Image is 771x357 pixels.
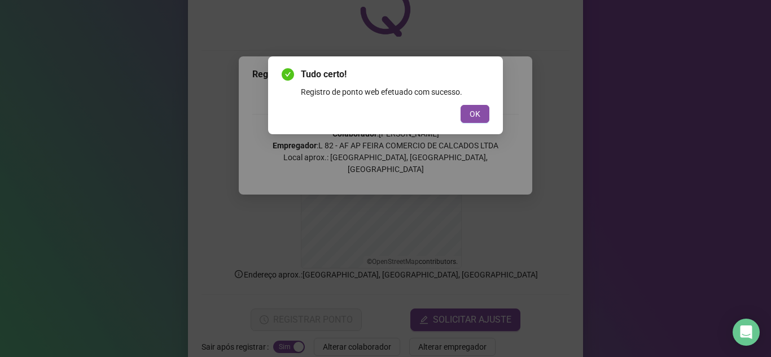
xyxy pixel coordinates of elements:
[470,108,480,120] span: OK
[461,105,489,123] button: OK
[733,319,760,346] div: Open Intercom Messenger
[282,68,294,81] span: check-circle
[301,86,489,98] div: Registro de ponto web efetuado com sucesso.
[301,68,489,81] span: Tudo certo!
